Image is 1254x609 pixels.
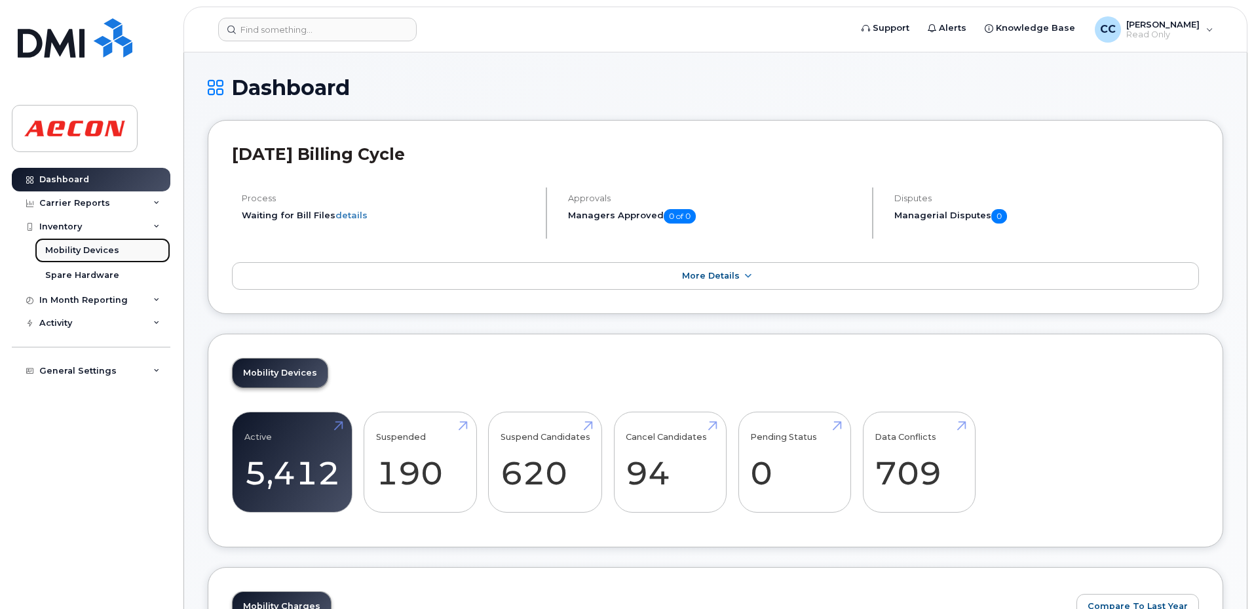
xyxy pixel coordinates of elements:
[626,419,714,505] a: Cancel Candidates 94
[682,271,740,281] span: More Details
[894,209,1199,224] h5: Managerial Disputes
[894,193,1199,203] h4: Disputes
[991,209,1007,224] span: 0
[376,419,465,505] a: Suspended 190
[664,209,696,224] span: 0 of 0
[233,359,328,387] a: Mobility Devices
[875,419,963,505] a: Data Conflicts 709
[335,210,368,220] a: details
[242,193,535,203] h4: Process
[208,76,1223,99] h1: Dashboard
[244,419,340,505] a: Active 5,412
[232,144,1199,164] h2: [DATE] Billing Cycle
[568,209,861,224] h5: Managers Approved
[750,419,839,505] a: Pending Status 0
[501,419,590,505] a: Suspend Candidates 620
[568,193,861,203] h4: Approvals
[242,209,535,222] li: Waiting for Bill Files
